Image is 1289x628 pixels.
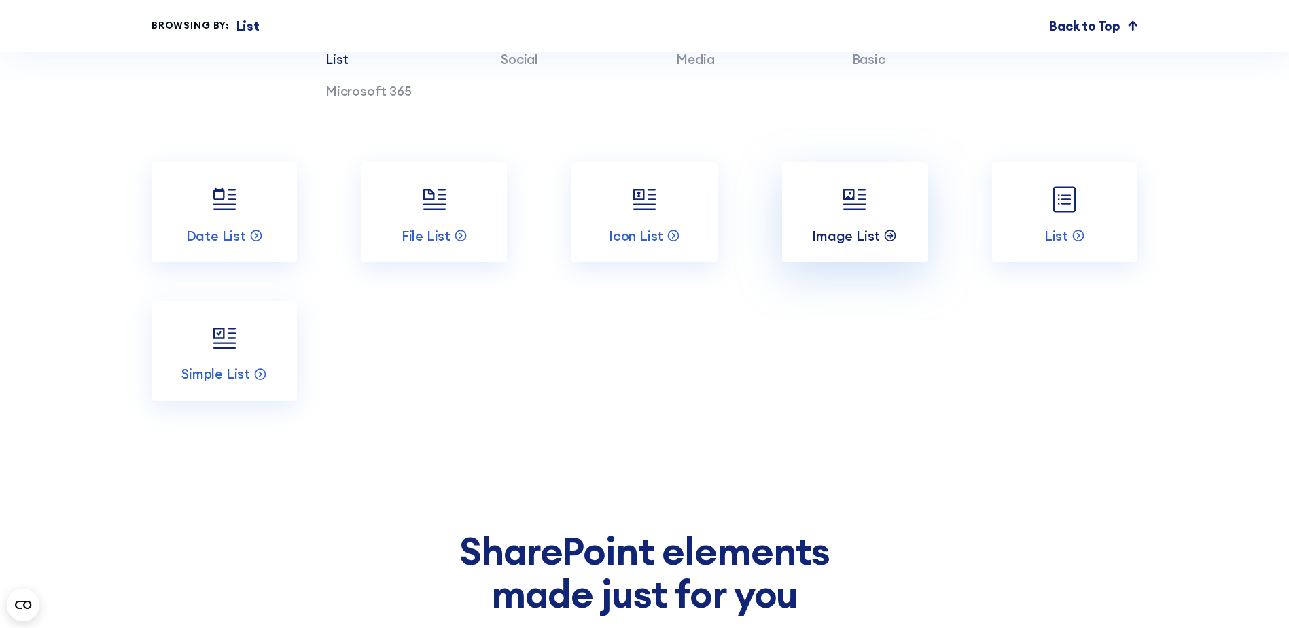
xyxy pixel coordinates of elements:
[835,180,874,219] img: Image List
[1049,16,1120,35] p: Back to Top
[992,162,1137,262] a: List
[152,301,297,401] a: Simple List
[1221,563,1289,628] iframe: Chat Widget
[852,51,885,67] a: Basic
[205,180,244,219] img: Date List
[625,180,664,219] img: Icon List
[361,162,507,262] a: File List
[209,529,1079,614] h2: SharePoint elements made just for you
[152,18,230,33] div: Browsing by:
[609,227,663,245] p: Icon List
[186,227,246,245] p: Date List
[1045,180,1084,219] img: List
[1044,227,1068,245] p: List
[325,83,412,99] a: Microsoft 365
[501,51,538,67] a: Social
[325,51,349,67] a: List
[236,16,260,35] p: List
[415,180,454,219] img: File List
[676,51,714,67] a: Media
[152,162,297,262] a: Date List
[782,162,928,262] a: Image List
[7,589,39,621] button: Open CMP widget
[571,162,717,262] a: Icon List
[1049,16,1137,35] a: Back to Top
[205,319,244,357] img: Simple List
[402,227,451,245] p: File List
[181,365,250,383] p: Simple List
[812,227,880,245] p: Image List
